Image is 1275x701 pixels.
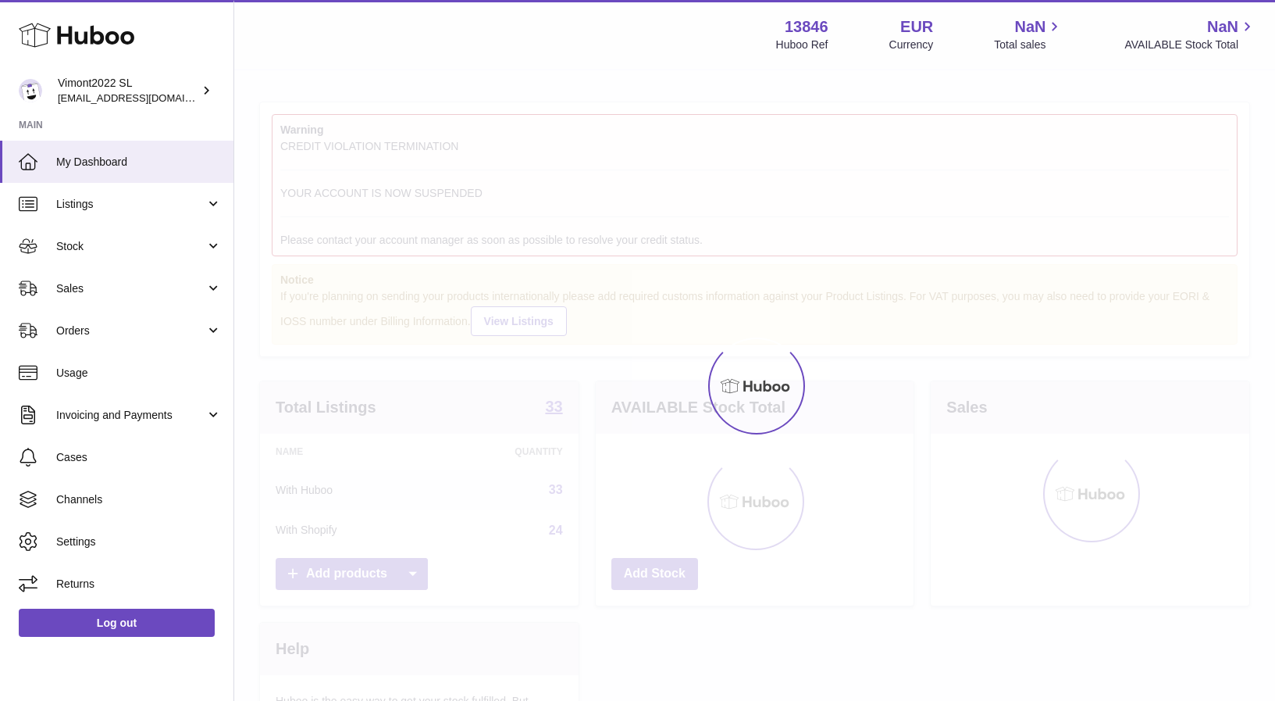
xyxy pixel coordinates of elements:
span: Stock [56,239,205,254]
img: vpatel@mcortes.com [19,79,42,102]
span: Orders [56,324,205,338]
a: NaN Total sales [994,16,1063,52]
span: Listings [56,197,205,212]
span: NaN [1207,16,1238,38]
span: Sales [56,281,205,296]
div: Vimont2022 SL [58,76,198,106]
a: NaN AVAILABLE Stock Total [1124,16,1256,52]
span: Settings [56,535,222,549]
span: [EMAIL_ADDRESS][DOMAIN_NAME] [58,91,230,104]
strong: EUR [900,16,933,38]
span: Invoicing and Payments [56,408,205,423]
span: Total sales [994,38,1063,52]
span: NaN [1014,16,1045,38]
span: Channels [56,492,222,507]
span: My Dashboard [56,155,222,170]
div: Currency [889,38,934,52]
span: AVAILABLE Stock Total [1124,38,1256,52]
a: Log out [19,609,215,637]
span: Usage [56,366,222,381]
div: Huboo Ref [776,38,828,52]
span: Cases [56,450,222,465]
span: Returns [56,577,222,592]
strong: 13846 [785,16,828,38]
